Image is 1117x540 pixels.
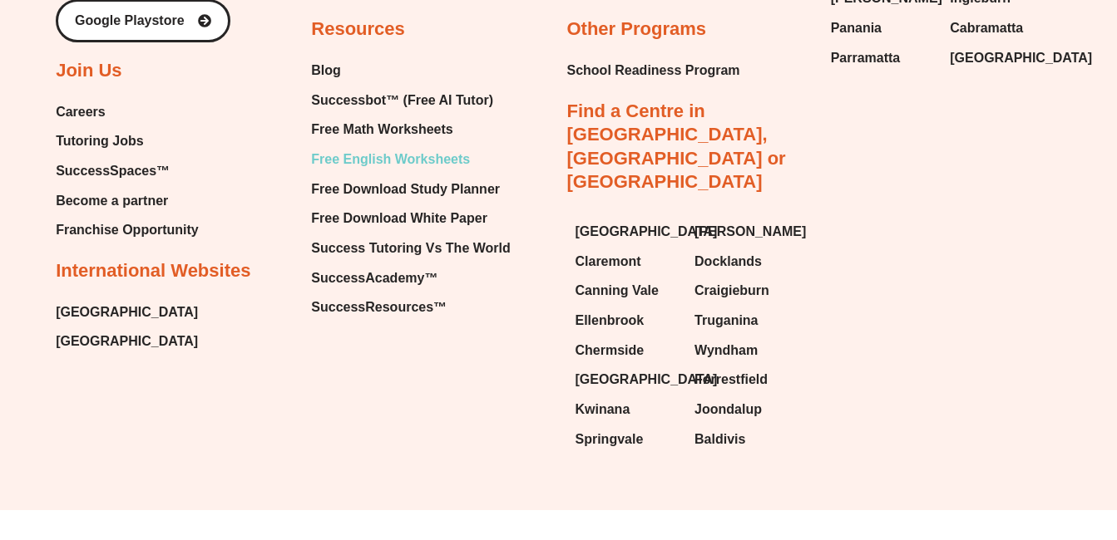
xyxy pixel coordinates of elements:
span: V [114,173,120,182]
span: W [110,209,118,218]
span:  [101,173,111,182]
span: V [118,209,124,218]
span:  [266,96,283,113]
span: H [147,173,154,182]
span: D [166,173,173,182]
span:  [140,173,149,182]
span: W [163,184,171,194]
span: Q [319,96,332,113]
span: P [146,184,151,194]
span: Q [243,173,250,182]
span: L [151,150,159,164]
span: Q [153,173,161,182]
span: X [423,173,429,182]
span: D [454,173,461,182]
span: Claremont [575,249,640,274]
span: L [236,173,241,182]
span: O [171,173,179,182]
span: U [171,209,177,218]
span: U [185,209,191,218]
span: Success Tutoring Vs The World [311,236,510,261]
span: Free Math Worksheets [311,117,452,142]
span: K [300,173,306,182]
span: D [126,209,132,218]
span: S [160,209,166,218]
span: I [250,184,252,194]
span:  [421,173,430,182]
span: K [99,209,105,218]
span: Y [281,173,287,182]
span: J [161,150,168,164]
span:  [113,209,122,218]
span:  [190,173,199,182]
a: Docklands [694,249,798,274]
span: W [269,173,277,182]
span: Forrestfield [694,367,768,392]
span: Z [227,173,233,182]
a: Baldivis [694,427,798,452]
span:  [232,184,241,194]
span: Ellenbrook [575,308,644,333]
span: V [113,184,119,194]
span: X [154,184,160,194]
span: D [313,173,319,182]
span:  [123,209,132,218]
span:  [295,173,304,182]
span: Wyndham [694,338,758,363]
span: SuccessResources™ [311,295,447,320]
span: V [290,173,296,182]
span: Springvale [575,427,643,452]
span: Q [96,184,103,194]
span: D [174,209,180,218]
span: J [274,173,279,182]
span: R [252,184,259,194]
span: O [173,173,180,182]
span: D [216,184,223,194]
span: Baldivis [694,427,745,452]
span: Kwinana [575,397,630,422]
a: Free Download Study Planner [311,177,510,202]
span: SuccessSpaces™ [56,159,170,184]
span: D [264,173,270,182]
span: H [439,173,446,182]
h2: Join Us [56,59,121,83]
span: Truganina [694,308,758,333]
span: Careers [56,100,106,125]
span: W [180,184,189,194]
span: School Readiness Program [566,58,739,83]
a: Parramatta [831,46,934,71]
span: I [168,184,171,194]
a: [GEOGRAPHIC_DATA] [56,329,198,354]
a: SuccessResources™ [311,295,510,320]
span:  [285,184,294,194]
a: [GEOGRAPHIC_DATA] [575,367,678,392]
span: \ [175,173,178,182]
span:  [166,184,175,194]
span: W [240,96,256,113]
span: Successbot™ (Free AI Tutor) [311,88,493,113]
a: Franchise Opportunity [56,218,199,243]
span:  [143,184,152,194]
span:  [129,184,138,194]
a: Successbot™ (Free AI Tutor) [311,88,510,113]
span: U [132,96,145,113]
h2: Other Programs [566,17,706,42]
span: Q [428,173,436,182]
span: [GEOGRAPHIC_DATA] [56,300,198,325]
span: L [145,150,152,164]
span: Q [188,96,201,113]
span: L [116,209,121,218]
span: T [288,184,294,194]
span: L [183,96,192,113]
span: Canning Vale [575,278,658,303]
span: Cabramatta [950,16,1023,41]
span: Z [131,184,137,194]
a: Claremont [575,249,678,274]
span: L [241,173,246,182]
span: V [109,173,115,182]
span: D [166,209,172,218]
span: O [257,184,264,194]
span: [PERSON_NAME] [694,219,806,244]
span: Craigieburn [694,278,769,303]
